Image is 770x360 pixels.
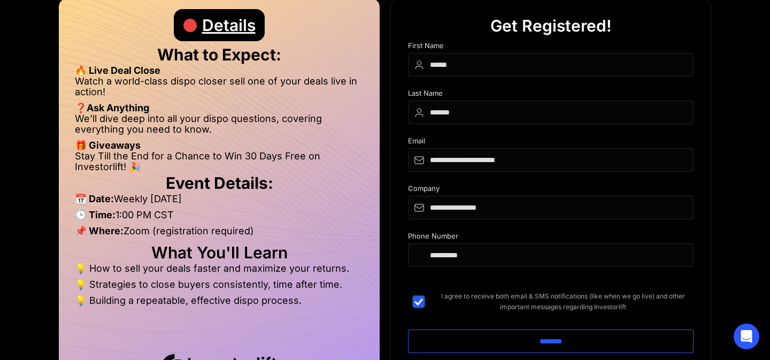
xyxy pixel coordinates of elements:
[75,279,364,295] li: 💡 Strategies to close buyers consistently, time after time.
[75,65,160,76] strong: 🔥 Live Deal Close
[157,45,281,64] strong: What to Expect:
[75,76,364,103] li: Watch a world-class dispo closer sell one of your deals live in action!
[75,140,141,151] strong: 🎁 Giveaways
[490,10,612,42] div: Get Registered!
[75,295,364,306] li: 💡 Building a repeatable, effective dispo process.
[75,263,364,279] li: 💡 How to sell your deals faster and maximize your returns.
[202,9,256,41] div: Details
[734,324,759,349] div: Open Intercom Messenger
[75,226,364,242] li: Zoom (registration required)
[75,209,115,220] strong: 🕒 Time:
[408,89,694,101] div: Last Name
[408,185,694,196] div: Company
[408,137,694,148] div: Email
[408,42,694,53] div: First Name
[75,210,364,226] li: 1:00 PM CST
[75,113,364,140] li: We’ll dive deep into all your dispo questions, covering everything you need to know.
[433,291,694,312] span: I agree to receive both email & SMS notifications (like when we go live) and other important mess...
[75,102,149,113] strong: ❓Ask Anything
[75,193,114,204] strong: 📅 Date:
[408,232,694,243] div: Phone Number
[75,194,364,210] li: Weekly [DATE]
[166,173,273,193] strong: Event Details:
[75,151,364,172] li: Stay Till the End for a Chance to Win 30 Days Free on Investorlift! 🎉
[75,247,364,258] h2: What You'll Learn
[75,225,124,236] strong: 📌 Where:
